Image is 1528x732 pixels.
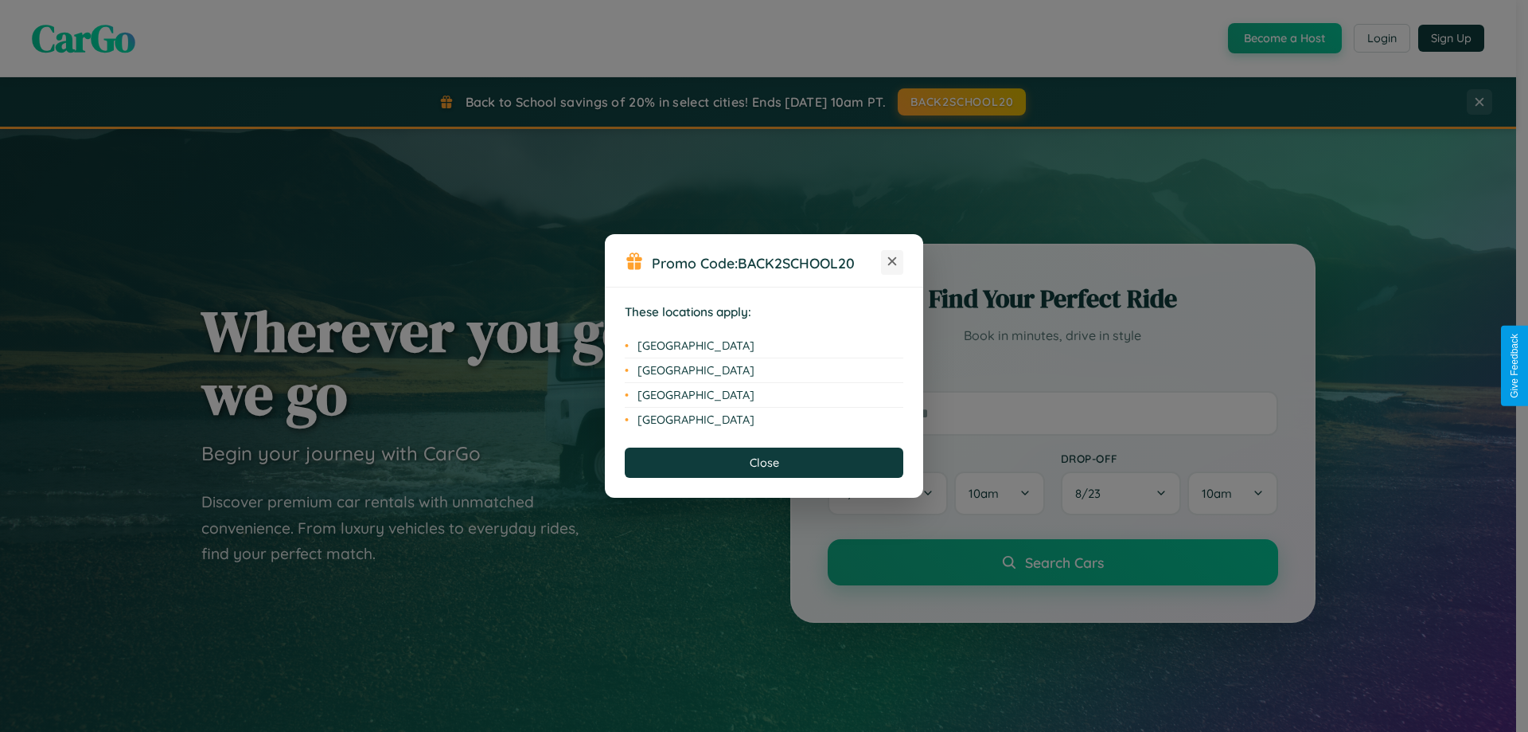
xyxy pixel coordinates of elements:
li: [GEOGRAPHIC_DATA] [625,334,903,358]
strong: These locations apply: [625,304,751,319]
h3: Promo Code: [652,254,881,272]
div: Give Feedback [1509,334,1520,398]
button: Close [625,448,903,478]
b: BACK2SCHOOL20 [738,254,855,272]
li: [GEOGRAPHIC_DATA] [625,358,903,383]
li: [GEOGRAPHIC_DATA] [625,383,903,408]
li: [GEOGRAPHIC_DATA] [625,408,903,432]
